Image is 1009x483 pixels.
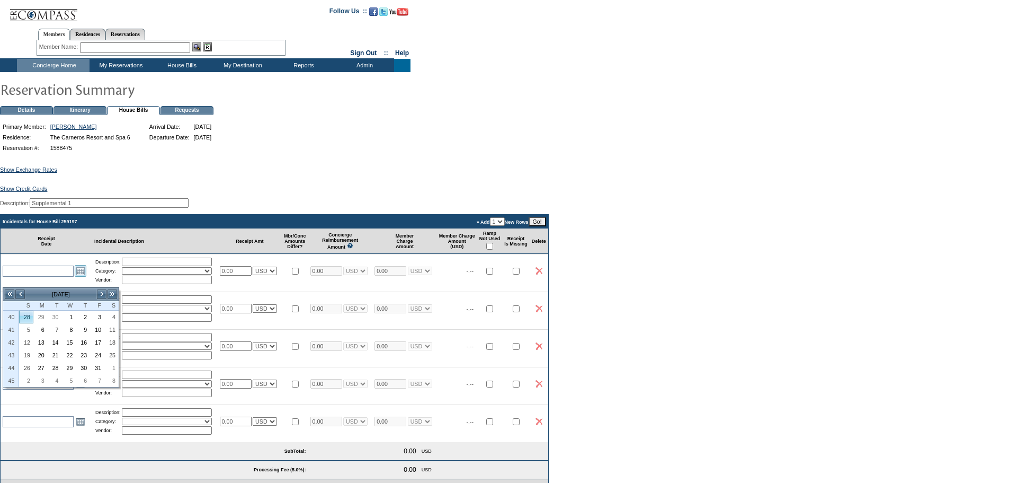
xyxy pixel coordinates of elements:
[19,362,33,374] td: Sunday, October 26, 2025
[272,59,333,72] td: Reports
[3,349,19,362] th: 43
[76,311,90,323] a: 2
[90,301,104,311] th: Friday
[95,408,121,417] td: Description:
[62,374,76,387] td: Wednesday, November 05, 2025
[19,323,33,336] td: Sunday, October 05, 2025
[20,311,33,323] a: 28
[105,337,118,348] a: 18
[70,29,105,40] a: Residences
[33,311,48,323] td: Monday, September 29, 2025
[95,276,121,284] td: Vendor:
[90,311,104,323] td: Friday, October 03, 2025
[33,323,48,336] td: Monday, October 06, 2025
[107,289,118,300] a: >>
[34,349,47,361] a: 20
[105,29,145,40] a: Reservations
[20,349,33,361] a: 19
[91,311,104,323] a: 3
[76,374,90,387] td: Thursday, November 06, 2025
[34,324,47,336] a: 6
[218,229,282,254] td: Receipt Amt
[384,49,388,57] span: ::
[76,301,90,311] th: Thursday
[467,343,474,349] span: -.--
[62,337,76,348] a: 15
[76,362,90,374] a: 30
[104,336,119,349] td: Saturday, October 18, 2025
[48,311,61,323] a: 30
[3,311,19,323] th: 40
[535,380,542,388] img: icon_delete2.gif
[50,124,97,130] a: [PERSON_NAME]
[76,349,90,361] a: 23
[76,375,90,387] a: 6
[1,133,48,142] td: Residence:
[91,362,104,374] a: 31
[437,229,477,254] td: Member Charge Amount (USD)
[76,336,90,349] td: Thursday, October 16, 2025
[1,442,308,461] td: SubTotal:
[48,323,62,336] td: Tuesday, October 07, 2025
[62,362,76,374] a: 29
[4,289,15,300] a: <<
[105,349,118,361] a: 25
[530,229,548,254] td: Delete
[1,215,308,229] td: Incidentals for House Bill 259197
[369,11,378,17] a: Become our fan on Facebook
[1,229,92,254] td: Receipt Date
[62,323,76,336] td: Wednesday, October 08, 2025
[104,323,119,336] td: Saturday, October 11, 2025
[3,336,19,349] th: 42
[148,133,191,142] td: Departure Date:
[33,301,48,311] th: Monday
[192,133,213,142] td: [DATE]
[76,349,90,362] td: Thursday, October 23, 2025
[19,336,33,349] td: Sunday, October 12, 2025
[467,381,474,387] span: -.--
[33,349,48,362] td: Monday, October 20, 2025
[107,106,160,115] td: House Bills
[34,311,47,323] a: 29
[529,217,546,226] input: Go!
[19,349,33,362] td: Sunday, October 19, 2025
[53,106,106,115] td: Itinerary
[20,337,33,348] a: 12
[192,122,213,131] td: [DATE]
[90,362,104,374] td: Friday, October 31, 2025
[62,336,76,349] td: Wednesday, October 15, 2025
[104,301,119,311] th: Saturday
[48,362,62,374] td: Tuesday, October 28, 2025
[76,324,90,336] a: 9
[535,305,542,312] img: icon_delete2.gif
[48,337,61,348] a: 14
[49,143,132,153] td: 1588475
[467,268,474,274] span: -.--
[372,229,437,254] td: Member Charge Amount
[419,445,434,457] td: USD
[105,375,118,387] a: 8
[48,324,61,336] a: 7
[62,349,76,361] a: 22
[1,143,48,153] td: Reservation #:
[75,265,86,277] a: Open the calendar popup.
[282,229,308,254] td: Mbr/Conc Amounts Differ?
[90,336,104,349] td: Friday, October 17, 2025
[329,6,367,19] td: Follow Us ::
[33,336,48,349] td: Monday, October 13, 2025
[148,122,191,131] td: Arrival Date:
[20,375,33,387] a: 2
[91,375,104,387] a: 7
[350,49,377,57] a: Sign Out
[48,301,62,311] th: Tuesday
[90,349,104,362] td: Friday, October 24, 2025
[203,42,212,51] img: Reservations
[347,243,353,249] img: questionMark_lightBlue.gif
[389,8,408,16] img: Subscribe to our YouTube Channel
[62,362,76,374] td: Wednesday, October 29, 2025
[192,42,201,51] img: View
[3,362,19,374] th: 44
[467,418,474,425] span: -.--
[535,343,542,350] img: icon_delete2.gif
[48,349,62,362] td: Tuesday, October 21, 2025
